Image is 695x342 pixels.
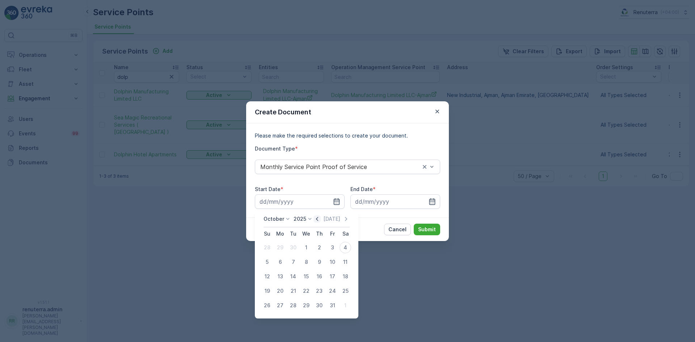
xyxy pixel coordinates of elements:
div: 3 [327,242,338,253]
input: dd/mm/yyyy [255,194,345,209]
div: 27 [274,300,286,311]
th: Monday [274,227,287,240]
div: 5 [261,256,273,268]
p: Please make the required selections to create your document. [255,132,440,139]
div: 30 [313,300,325,311]
th: Saturday [339,227,352,240]
div: 30 [287,242,299,253]
div: 1 [300,242,312,253]
div: 20 [274,285,286,297]
th: Sunday [261,227,274,240]
div: 22 [300,285,312,297]
p: Submit [418,226,436,233]
p: Cancel [388,226,407,233]
div: 29 [274,242,286,253]
th: Friday [326,227,339,240]
button: Submit [414,224,440,235]
p: [DATE] [323,215,340,223]
div: 10 [327,256,338,268]
p: October [264,215,284,223]
label: Start Date [255,186,281,192]
div: 12 [261,271,273,282]
div: 2 [313,242,325,253]
div: 4 [340,242,351,253]
th: Thursday [313,227,326,240]
button: Cancel [384,224,411,235]
div: 1 [340,300,351,311]
div: 23 [313,285,325,297]
p: Create Document [255,107,311,117]
div: 31 [327,300,338,311]
div: 18 [340,271,351,282]
div: 24 [327,285,338,297]
label: Document Type [255,145,295,152]
div: 19 [261,285,273,297]
div: 14 [287,271,299,282]
div: 29 [300,300,312,311]
div: 15 [300,271,312,282]
div: 16 [313,271,325,282]
div: 9 [313,256,325,268]
label: End Date [350,186,373,192]
th: Tuesday [287,227,300,240]
div: 13 [274,271,286,282]
div: 25 [340,285,351,297]
div: 11 [340,256,351,268]
div: 28 [287,300,299,311]
div: 8 [300,256,312,268]
input: dd/mm/yyyy [350,194,440,209]
p: 2025 [294,215,306,223]
div: 7 [287,256,299,268]
div: 26 [261,300,273,311]
th: Wednesday [300,227,313,240]
div: 17 [327,271,338,282]
div: 28 [261,242,273,253]
div: 21 [287,285,299,297]
div: 6 [274,256,286,268]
